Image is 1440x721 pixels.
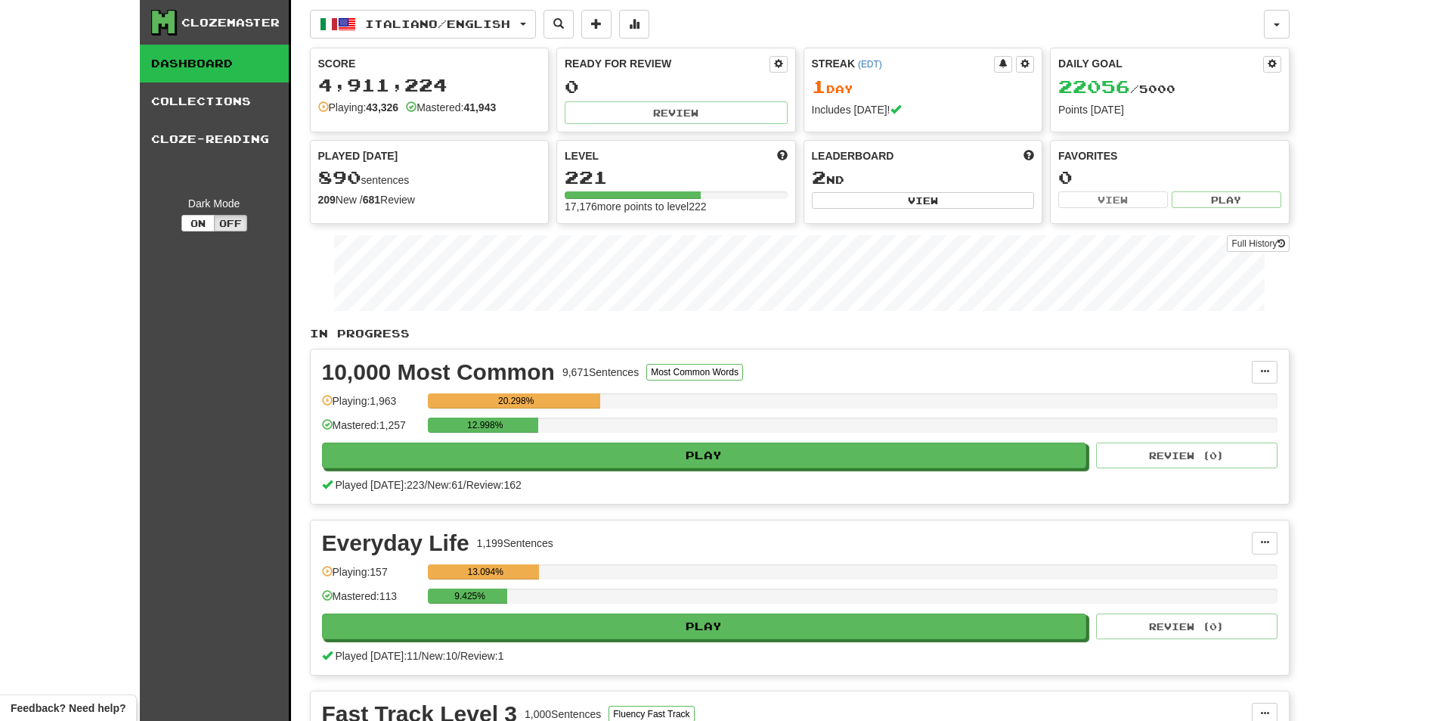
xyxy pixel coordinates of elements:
div: 221 [565,168,788,187]
span: Played [DATE]: 223 [335,479,424,491]
button: Play [322,614,1087,639]
div: nd [812,168,1035,188]
span: / [463,479,466,491]
span: Review: 1 [460,650,504,662]
button: Review (0) [1096,614,1277,639]
button: Italiano/English [310,10,536,39]
div: Mastered: 113 [322,589,420,614]
button: More stats [619,10,649,39]
button: Add sentence to collection [581,10,612,39]
span: Leaderboard [812,148,894,163]
a: Collections [140,82,289,120]
div: Playing: 157 [322,564,420,589]
div: 0 [1058,168,1281,187]
span: Review: 162 [466,479,522,491]
span: This week in points, UTC [1023,148,1034,163]
a: (EDT) [858,59,882,70]
div: Streak [812,56,995,71]
button: Review (0) [1096,443,1277,468]
p: In Progress [310,326,1290,341]
span: 22056 [1058,76,1130,97]
div: Clozemaster [181,15,280,30]
div: 13.094% [432,564,539,580]
div: 20.298% [432,393,600,409]
span: / [419,650,422,662]
div: 17,176 more points to level 222 [565,199,788,214]
span: / 5000 [1058,82,1175,95]
a: Cloze-Reading [140,120,289,158]
div: sentences [318,168,541,188]
span: New: 10 [422,650,457,662]
div: Day [812,77,1035,97]
strong: 43,326 [366,101,398,113]
button: Search sentences [543,10,574,39]
div: 1,199 Sentences [477,536,553,551]
a: Full History [1227,235,1289,252]
div: Mastered: [406,100,496,115]
div: Mastered: 1,257 [322,418,420,443]
span: 890 [318,166,361,188]
button: View [1058,191,1168,208]
button: Most Common Words [646,364,743,381]
button: On [181,215,215,232]
div: Includes [DATE]! [812,102,1035,117]
div: 0 [565,77,788,96]
div: Everyday Life [322,532,469,555]
div: 9.425% [432,589,508,604]
div: Dark Mode [151,196,277,211]
span: Played [DATE] [318,148,398,163]
span: Score more points to level up [777,148,788,163]
strong: 681 [363,194,380,206]
div: Playing: [318,100,399,115]
span: Played [DATE]: 11 [335,650,418,662]
span: 1 [812,76,826,97]
div: 4,911,224 [318,76,541,95]
button: Off [214,215,247,232]
div: Daily Goal [1058,56,1263,73]
button: View [812,192,1035,209]
div: 12.998% [432,418,538,433]
div: Score [318,56,541,71]
div: 9,671 Sentences [562,365,639,380]
div: 10,000 Most Common [322,361,555,384]
span: Level [565,148,599,163]
div: Points [DATE] [1058,102,1281,117]
button: Play [322,443,1087,468]
span: New: 61 [427,479,463,491]
button: Play [1172,191,1281,208]
span: Italiano / English [365,17,510,30]
div: New / Review [318,192,541,207]
span: / [457,650,460,662]
span: Open feedback widget [11,701,125,716]
strong: 209 [318,194,336,206]
button: Review [565,101,788,124]
strong: 41,943 [463,101,496,113]
div: Ready for Review [565,56,770,71]
div: Playing: 1,963 [322,393,420,418]
a: Dashboard [140,45,289,82]
span: / [424,479,427,491]
span: 2 [812,166,826,188]
div: Favorites [1058,148,1281,163]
